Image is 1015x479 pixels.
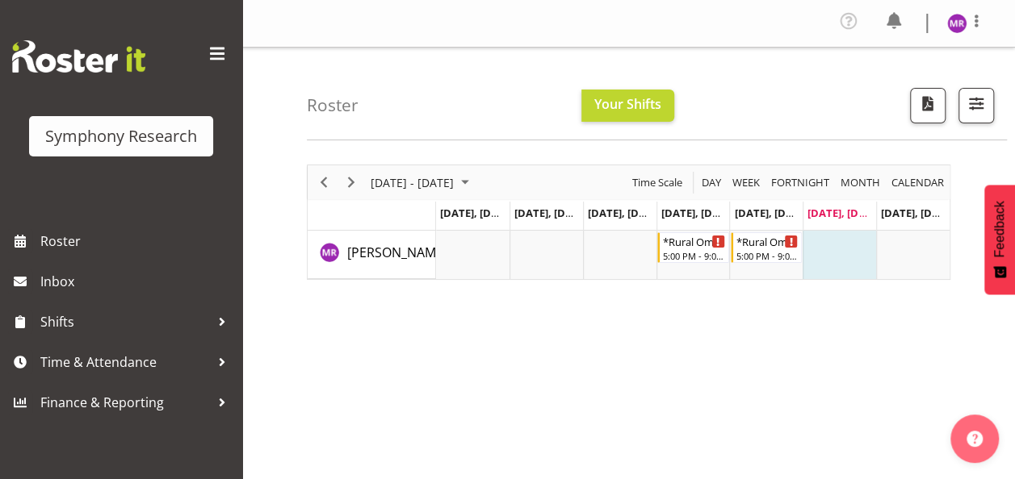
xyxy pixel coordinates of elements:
[631,173,684,193] span: Time Scale
[588,206,661,220] span: [DATE], [DATE]
[661,206,735,220] span: [DATE], [DATE]
[736,233,799,249] div: *Rural Omni
[630,173,686,193] button: Time Scale
[594,95,661,113] span: Your Shifts
[338,165,365,199] div: Next
[514,206,588,220] span: [DATE], [DATE]
[40,350,210,374] span: Time & Attendance
[769,173,833,193] button: Fortnight
[881,206,954,220] span: [DATE], [DATE]
[736,249,799,262] div: 5:00 PM - 9:00 PM
[663,233,725,249] div: *Rural Omni
[440,206,514,220] span: [DATE], [DATE]
[40,269,234,294] span: Inbox
[308,231,436,279] td: Minu Rana resource
[436,231,950,279] table: Timeline Week of August 30, 2025
[313,173,335,193] button: Previous
[807,206,881,220] span: [DATE], [DATE]
[890,173,946,193] span: calendar
[657,232,729,263] div: Minu Rana"s event - *Rural Omni Begin From Thursday, August 28, 2025 at 5:00:00 PM GMT+12:00 Ends...
[12,40,145,73] img: Rosterit website logo
[731,173,761,193] span: Week
[700,173,723,193] span: Day
[45,124,197,148] div: Symphony Research
[307,165,950,280] div: Timeline Week of August 30, 2025
[347,243,447,262] a: [PERSON_NAME]
[958,88,994,123] button: Filter Shifts
[368,173,476,193] button: August 25 - 31, 2025
[947,14,967,33] img: minu-rana11870.jpg
[984,185,1015,294] button: Feedback - Show survey
[838,173,883,193] button: Timeline Month
[663,249,725,262] div: 5:00 PM - 9:00 PM
[889,173,947,193] button: Month
[734,206,807,220] span: [DATE], [DATE]
[699,173,724,193] button: Timeline Day
[310,165,338,199] div: Previous
[770,173,831,193] span: Fortnight
[40,229,234,253] span: Roster
[341,173,363,193] button: Next
[910,88,946,123] button: Download a PDF of the roster according to the set date range.
[40,390,210,414] span: Finance & Reporting
[347,244,447,261] span: [PERSON_NAME]
[731,232,803,263] div: Minu Rana"s event - *Rural Omni Begin From Friday, August 29, 2025 at 5:00:00 PM GMT+12:00 Ends A...
[369,173,455,193] span: [DATE] - [DATE]
[992,201,1007,257] span: Feedback
[40,310,210,334] span: Shifts
[581,90,674,122] button: Your Shifts
[839,173,882,193] span: Month
[967,431,983,447] img: help-xxl-2.png
[307,96,359,115] h4: Roster
[730,173,763,193] button: Timeline Week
